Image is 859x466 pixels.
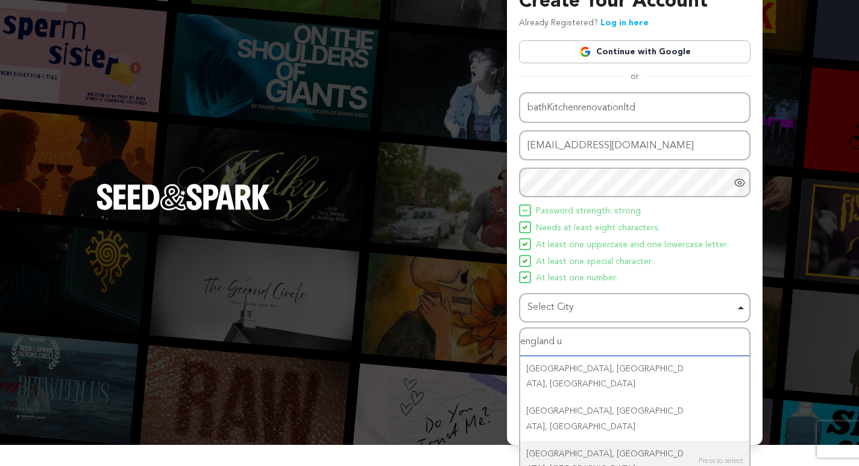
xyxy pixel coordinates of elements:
a: Log in here [600,19,649,27]
input: Name [519,92,750,123]
img: Seed&Spark Icon [523,242,527,247]
img: Google logo [579,46,591,58]
span: At least one special character. [536,255,653,269]
img: Seed&Spark Logo [96,184,270,210]
input: Email address [519,130,750,161]
div: [GEOGRAPHIC_DATA], [GEOGRAPHIC_DATA], [GEOGRAPHIC_DATA] [520,356,749,398]
div: Select City [527,299,735,316]
img: Seed&Spark Icon [523,275,527,280]
div: [GEOGRAPHIC_DATA], [GEOGRAPHIC_DATA], [GEOGRAPHIC_DATA] [520,398,749,440]
img: Seed&Spark Icon [523,225,527,230]
span: or [623,71,646,83]
span: At least one number. [536,271,617,286]
a: Continue with Google [519,40,750,63]
a: Show password as plain text. Warning: this will display your password on the screen. [734,177,746,189]
p: Already Registered? [519,16,649,31]
span: Needs at least eight characters. [536,221,660,236]
span: At least one uppercase and one lowercase letter. [536,238,728,253]
input: Select City [520,329,749,356]
img: Seed&Spark Icon [523,208,527,213]
span: Password strength: strong [536,204,641,219]
img: Seed&Spark Icon [523,259,527,263]
a: Seed&Spark Homepage [96,184,270,235]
